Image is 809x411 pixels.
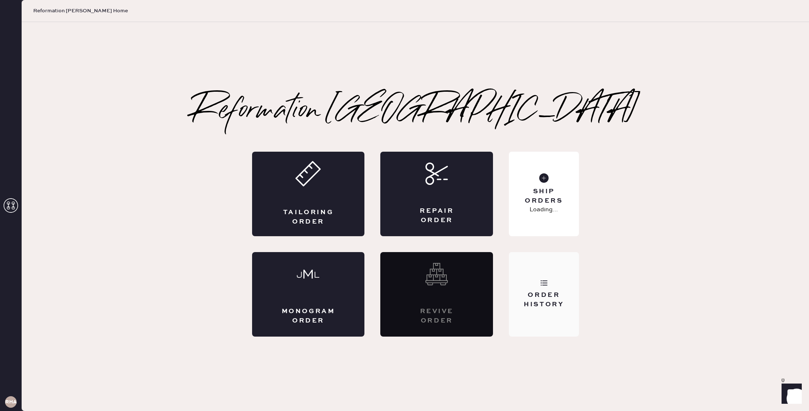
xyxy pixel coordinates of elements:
div: Repair Order [409,207,464,225]
iframe: Front Chat [775,378,806,410]
h2: Reformation [GEOGRAPHIC_DATA] [192,97,639,126]
p: Loading... [529,205,558,214]
div: Tailoring Order [281,208,336,226]
div: Ship Orders [515,187,573,205]
div: Monogram Order [281,307,336,325]
h3: RHA [5,399,17,404]
div: Order History [515,291,573,309]
span: Reformation [PERSON_NAME] Home [33,7,128,14]
div: Interested? Contact us at care@hemster.co [380,252,493,337]
div: Revive order [409,307,464,325]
